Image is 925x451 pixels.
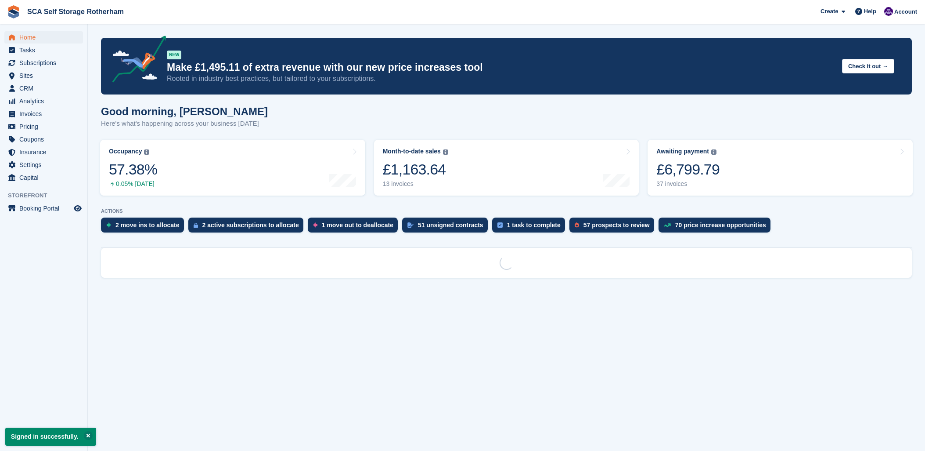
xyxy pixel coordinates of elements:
img: task-75834270c22a3079a89374b754ae025e5fb1db73e45f91037f5363f120a921f8.svg [497,222,503,228]
a: menu [4,146,83,158]
div: Awaiting payment [656,148,709,155]
span: Home [19,31,72,44]
img: move_outs_to_deallocate_icon-f764333ba52eb49d3ac5e1228854f67142a1ed5810a6f6cc68b1a99e826820c5.svg [313,222,317,228]
a: menu [4,133,83,145]
div: 1 task to complete [507,222,561,229]
div: 13 invoices [383,180,448,188]
a: menu [4,171,83,184]
img: Kelly Neesham [884,7,893,16]
div: NEW [167,51,181,59]
a: 51 unsigned contracts [402,218,492,237]
p: Here's what's happening across your business [DATE] [101,119,268,129]
span: Account [894,7,917,16]
a: menu [4,120,83,133]
a: Occupancy 57.38% 0.05% [DATE] [100,140,365,196]
div: 57 prospects to review [583,222,650,229]
a: menu [4,69,83,82]
span: CRM [19,82,72,95]
a: Awaiting payment £6,799.79 37 invoices [648,140,913,196]
div: 57.38% [109,160,157,178]
a: menu [4,202,83,215]
div: 70 price increase opportunities [675,222,766,229]
img: move_ins_to_allocate_icon-fdf77a2bb77ea45bf5b3d319d69a93e2d87916cf1d5bf7949dd705db3b84f3ca.svg [106,222,111,228]
div: £1,163.64 [383,160,448,178]
div: 2 move ins to allocate [115,222,180,229]
span: Invoices [19,108,72,120]
a: menu [4,108,83,120]
span: Pricing [19,120,72,133]
h1: Good morning, [PERSON_NAME] [101,105,268,117]
a: 2 move ins to allocate [101,218,188,237]
a: 1 task to complete [492,218,569,237]
a: menu [4,159,83,171]
div: 2 active subscriptions to allocate [202,222,299,229]
span: Insurance [19,146,72,158]
a: Month-to-date sales £1,163.64 13 invoices [374,140,639,196]
button: Check it out → [842,59,894,73]
p: ACTIONS [101,208,912,214]
img: icon-info-grey-7440780725fd019a000dd9b08b2336e03edf1995a4989e88bcd33f0948082b44.svg [443,149,448,155]
span: Analytics [19,95,72,107]
img: icon-info-grey-7440780725fd019a000dd9b08b2336e03edf1995a4989e88bcd33f0948082b44.svg [711,149,716,155]
div: £6,799.79 [656,160,720,178]
p: Signed in successfully. [5,428,96,446]
span: Help [864,7,876,16]
div: Month-to-date sales [383,148,441,155]
a: SCA Self Storage Rotherham [24,4,127,19]
img: contract_signature_icon-13c848040528278c33f63329250d36e43548de30e8caae1d1a13099fd9432cc5.svg [407,222,414,228]
div: Occupancy [109,148,142,155]
a: 70 price increase opportunities [659,218,775,237]
img: stora-icon-8386f47178a22dfd0bd8f6a31ec36ba5ce8667c1dd55bd0f319d3a0aa187defe.svg [7,5,20,18]
img: icon-info-grey-7440780725fd019a000dd9b08b2336e03edf1995a4989e88bcd33f0948082b44.svg [144,149,149,155]
span: Subscriptions [19,57,72,69]
span: Storefront [8,191,87,200]
span: Tasks [19,44,72,56]
img: price-adjustments-announcement-icon-8257ccfd72463d97f412b2fc003d46551f7dbcb40ab6d574587a9cd5c0d94... [105,36,166,86]
a: menu [4,44,83,56]
span: Coupons [19,133,72,145]
a: menu [4,82,83,95]
div: 37 invoices [656,180,720,188]
span: Settings [19,159,72,171]
a: menu [4,57,83,69]
img: prospect-51fa495bee0391a8d652442698ab0144808aea92771e9ea1ae160a38d050c398.svg [575,222,579,228]
span: Sites [19,69,72,82]
a: 1 move out to deallocate [308,218,402,237]
a: Preview store [72,203,83,214]
div: 1 move out to deallocate [322,222,393,229]
a: menu [4,95,83,107]
span: Capital [19,171,72,184]
div: 0.05% [DATE] [109,180,157,188]
img: active_subscription_to_allocate_icon-d502201f5373d7db506a760aba3b589e785aa758c864c3986d89f69b8ff3... [194,222,198,228]
img: price_increase_opportunities-93ffe204e8149a01c8c9dc8f82e8f89637d9d84a8eef4429ea346261dce0b2c0.svg [664,223,671,227]
span: Create [821,7,838,16]
a: 57 prospects to review [569,218,659,237]
div: 51 unsigned contracts [418,222,483,229]
p: Rooted in industry best practices, but tailored to your subscriptions. [167,74,835,84]
a: menu [4,31,83,44]
p: Make £1,495.11 of extra revenue with our new price increases tool [167,61,835,74]
a: 2 active subscriptions to allocate [188,218,308,237]
span: Booking Portal [19,202,72,215]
